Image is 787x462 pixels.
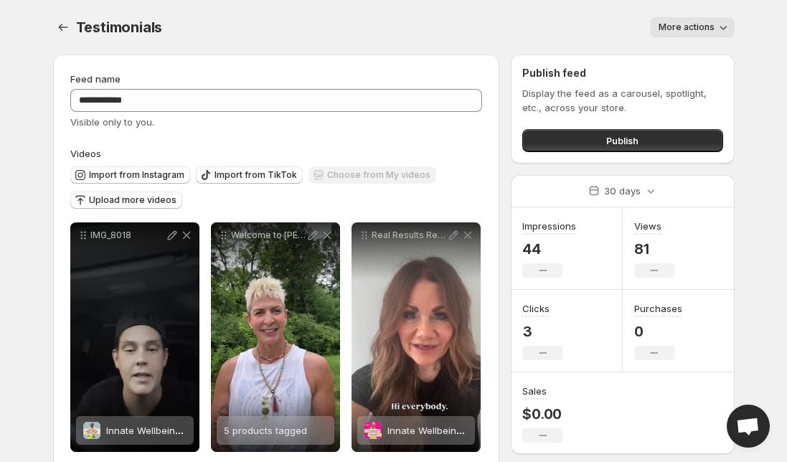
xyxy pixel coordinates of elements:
span: More actions [659,22,715,33]
button: Upload more videos [70,192,182,209]
a: Open chat [727,405,770,448]
p: Welcome to [PERSON_NAME] Wellness where movement meets mindset and healing begins from the inside... [231,230,306,241]
span: 5 products tagged [224,425,307,436]
h2: Publish feed [522,66,722,80]
button: Settings [53,17,73,37]
h3: Sales [522,384,547,398]
span: Visible only to you. [70,116,154,128]
img: Innate Wellbeing Coaching Sessions [83,422,100,438]
h3: Purchases [634,301,682,316]
h3: Impressions [522,219,576,233]
p: 44 [522,240,576,258]
span: Innate Wellbeing Coaching Sessions + Fitness App [387,425,616,436]
button: More actions [650,17,735,37]
span: Innate Wellbeing Coaching Sessions [106,425,270,436]
span: Videos [70,148,101,159]
p: Display the feed as a carousel, spotlight, etc., across your store. [522,86,722,115]
h3: Views [634,219,661,233]
p: 81 [634,240,674,258]
span: Import from Instagram [89,169,184,181]
p: 30 days [604,184,641,198]
p: 0 [634,323,682,340]
p: Real Results Real Support Real Change Hear how [PERSON_NAME] transformed her wellness journey wit... [372,230,446,241]
span: Publish [606,133,638,148]
span: Upload more videos [89,194,176,206]
span: Import from TikTok [215,169,297,181]
img: Innate Wellbeing Coaching Sessions + Fitness App [364,422,382,438]
button: Import from Instagram [70,166,190,184]
p: IMG_8018 [90,230,165,241]
div: IMG_8018Innate Wellbeing Coaching SessionsInnate Wellbeing Coaching Sessions [70,222,199,452]
div: Welcome to [PERSON_NAME] Wellness where movement meets mindset and healing begins from the inside... [211,222,340,452]
p: $0.00 [522,405,562,423]
button: Publish [522,129,722,152]
div: Real Results Real Support Real Change Hear how [PERSON_NAME] transformed her wellness journey wit... [352,222,481,452]
button: Import from TikTok [196,166,303,184]
span: Testimonials [76,19,163,36]
h3: Clicks [522,301,550,316]
span: Feed name [70,73,121,85]
p: 3 [522,323,562,340]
